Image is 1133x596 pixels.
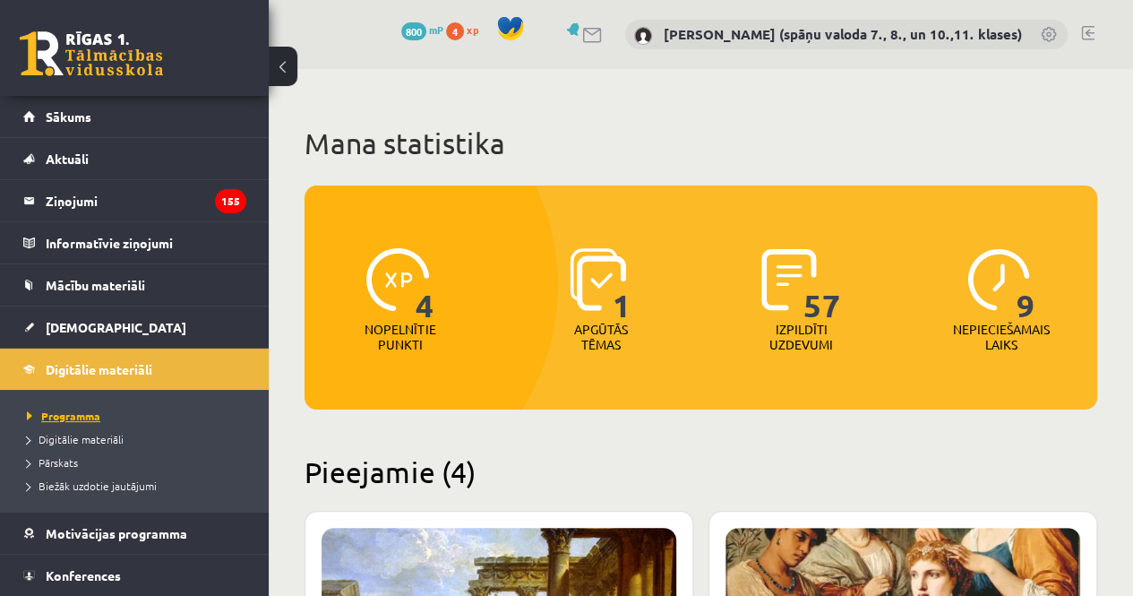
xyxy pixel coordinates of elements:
[27,408,251,424] a: Programma
[416,248,434,322] span: 4
[27,409,100,423] span: Programma
[46,567,121,583] span: Konferences
[27,478,251,494] a: Biežāk uzdotie jautājumi
[23,555,246,596] a: Konferences
[23,180,246,221] a: Ziņojumi155
[23,222,246,263] a: Informatīvie ziņojumi
[446,22,464,40] span: 4
[953,322,1050,352] p: Nepieciešamais laiks
[23,138,246,179] a: Aktuāli
[27,479,157,493] span: Biežāk uzdotie jautājumi
[46,319,186,335] span: [DEMOGRAPHIC_DATA]
[967,248,1030,311] img: icon-clock-7be60019b62300814b6bd22b8e044499b485619524d84068768e800edab66f18.svg
[429,22,443,37] span: mP
[27,432,124,446] span: Digitālie materiāli
[46,277,145,293] span: Mācību materiāli
[365,322,435,352] p: Nopelnītie punkti
[803,248,841,322] span: 57
[27,431,251,447] a: Digitālie materiāli
[46,361,152,377] span: Digitālie materiāli
[46,525,187,541] span: Motivācijas programma
[305,454,1097,489] h2: Pieejamie (4)
[23,513,246,554] a: Motivācijas programma
[215,189,246,213] i: 155
[613,248,631,322] span: 1
[566,322,636,352] p: Apgūtās tēmas
[305,125,1097,161] h1: Mana statistika
[446,22,487,37] a: 4 xp
[467,22,478,37] span: xp
[761,248,817,311] img: icon-completed-tasks-ad58ae20a441b2904462921112bc710f1caf180af7a3daa7317a5a94f2d26646.svg
[401,22,443,37] a: 800 mP
[46,108,91,125] span: Sākums
[634,27,652,45] img: Signe Sirmā (spāņu valoda 7., 8., un 10.,11. klases)
[366,248,429,311] img: icon-xp-0682a9bc20223a9ccc6f5883a126b849a74cddfe5390d2b41b4391c66f2066e7.svg
[23,96,246,137] a: Sākums
[23,349,246,390] a: Digitālie materiāli
[23,307,246,348] a: [DEMOGRAPHIC_DATA]
[20,31,163,76] a: Rīgas 1. Tālmācības vidusskola
[23,264,246,306] a: Mācību materiāli
[27,455,78,470] span: Pārskats
[766,322,836,352] p: Izpildīti uzdevumi
[46,151,89,167] span: Aktuāli
[664,25,1022,43] a: [PERSON_NAME] (spāņu valoda 7., 8., un 10.,11. klases)
[46,180,246,221] legend: Ziņojumi
[27,454,251,471] a: Pārskats
[401,22,426,40] span: 800
[1017,248,1035,322] span: 9
[570,248,626,311] img: icon-learned-topics-4a711ccc23c960034f471b6e78daf4a3bad4a20eaf4de84257b87e66633f6470.svg
[46,222,246,263] legend: Informatīvie ziņojumi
